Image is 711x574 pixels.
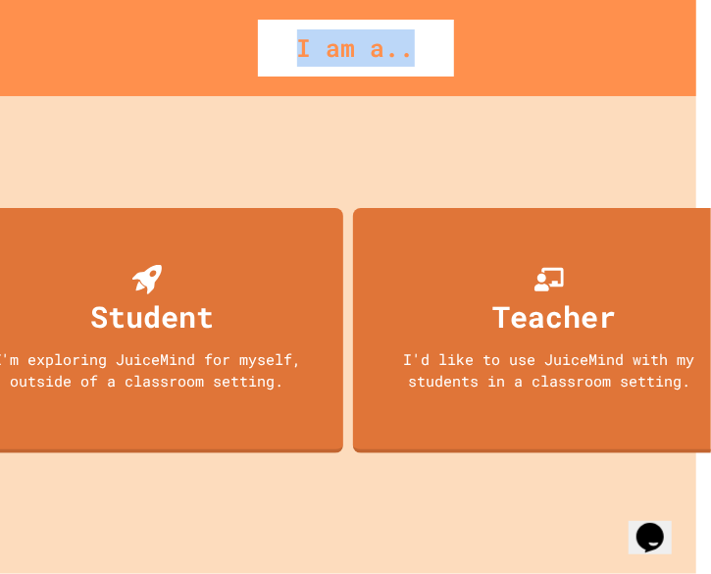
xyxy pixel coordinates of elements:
div: I am a.. [258,20,454,77]
iframe: chat widget [629,496,691,554]
div: Teacher [492,294,616,339]
div: Student [90,294,214,339]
